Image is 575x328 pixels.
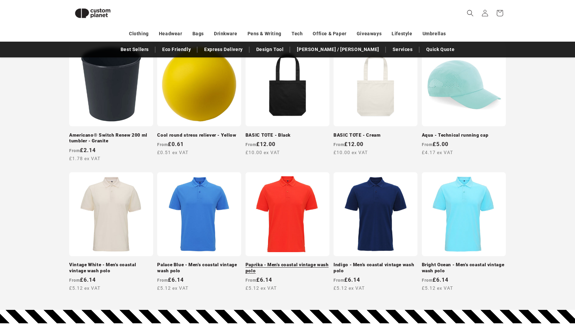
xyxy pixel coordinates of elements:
a: Express Delivery [201,44,246,55]
a: Best Sellers [117,44,152,55]
a: [PERSON_NAME] / [PERSON_NAME] [294,44,382,55]
a: Lifestyle [392,28,412,40]
a: Cool round stress reliever - Yellow [157,132,241,138]
img: Custom Planet [69,3,116,24]
a: BASIC TOTE - Cream [334,132,417,138]
a: Headwear [159,28,182,40]
a: Vintage White - Men's coastal vintage wash polo [69,262,153,274]
summary: Search [463,6,478,20]
a: Aqua - Technical running cap [422,132,506,138]
a: Drinkware [214,28,237,40]
iframe: Chat Widget [541,296,575,328]
a: Clothing [129,28,149,40]
a: Palace Blue - Men's coastal vintage wash polo [157,262,241,274]
a: Eco Friendly [159,44,194,55]
a: BASIC TOTE - Black [246,132,329,138]
a: Bags [192,28,204,40]
a: Indigo - Men's coastal vintage wash polo [334,262,417,274]
a: Pens & Writing [248,28,281,40]
a: Giveaways [357,28,382,40]
a: Office & Paper [313,28,346,40]
a: Quick Quote [423,44,458,55]
a: Umbrellas [423,28,446,40]
a: Tech [292,28,303,40]
a: Bright Ocean - Men's coastal vintage wash polo [422,262,506,274]
a: Americano® Switch Renew 200 ml tumbler - Granite [69,132,153,144]
a: Design Tool [253,44,287,55]
a: Paprika - Men's coastal vintage wash polo [246,262,329,274]
a: Services [389,44,416,55]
